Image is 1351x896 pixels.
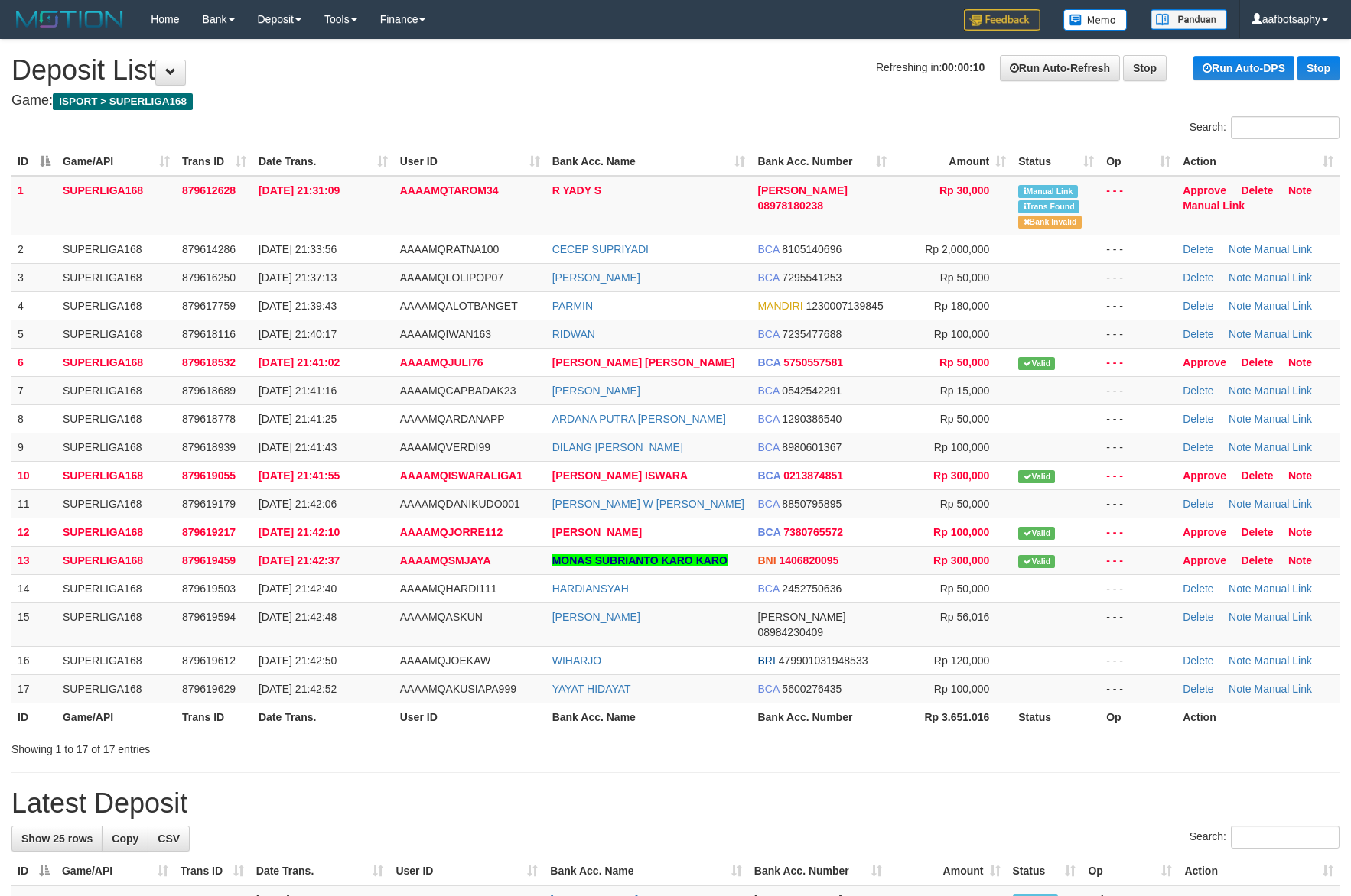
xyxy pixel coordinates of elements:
a: Note [1229,300,1252,312]
span: Rp 300,000 [933,554,989,566]
img: panduan.png [1151,9,1227,30]
span: AAAAMQJORRE112 [400,526,503,538]
span: ISPORT > SUPERLIGA168 [53,93,193,110]
span: [PERSON_NAME] [757,184,847,196]
span: Rp 50,000 [940,271,990,284]
th: Bank Acc. Name [546,703,752,731]
th: User ID: activate to sort column ascending [389,857,544,885]
a: ARDANA PUTRA [PERSON_NAME] [552,413,726,425]
td: 5 [11,320,57,348]
span: Rp 15,000 [940,385,990,397]
a: R YADY S [552,184,601,196]
th: Op: activate to sort column ascending [1100,148,1177,176]
th: Bank Acc. Name: activate to sort column ascending [544,857,748,885]
a: Note [1288,469,1312,482]
a: Delete [1183,328,1213,340]
a: Approve [1183,184,1226,196]
span: BCA [757,413,779,425]
span: Copy 8850795895 to clipboard [782,498,842,510]
td: - - - [1100,263,1177,291]
td: - - - [1100,546,1177,574]
span: Valid transaction [1018,555,1055,568]
span: BCA [757,328,779,340]
span: Copy 08984230409 to clipboard [757,626,823,638]
th: Date Trans. [252,703,394,731]
td: - - - [1100,602,1177,646]
span: 879619612 [182,654,236,667]
th: ID: activate to sort column descending [11,148,57,176]
th: Action: activate to sort column ascending [1177,148,1340,176]
td: SUPERLIGA168 [57,291,176,320]
span: AAAAMQHARDI111 [400,583,497,595]
span: BCA [757,243,779,255]
a: CECEP SUPRIYADI [552,243,649,255]
a: Note [1229,441,1252,453]
h4: Game: [11,93,1340,109]
th: Action: activate to sort column ascending [1178,857,1340,885]
a: Delete [1241,356,1273,368]
span: Rp 50,000 [940,583,990,595]
a: Manual Link [1255,498,1313,510]
a: Delete [1183,300,1213,312]
td: 8 [11,404,57,433]
th: Status: activate to sort column ascending [1007,857,1082,885]
span: Copy 7295541253 to clipboard [782,271,842,284]
th: Amount: activate to sort column ascending [888,857,1007,885]
td: - - - [1100,461,1177,489]
span: [DATE] 21:42:48 [259,611,337,623]
a: Manual Link [1255,683,1313,695]
span: Manually Linked [1018,185,1077,198]
a: Delete [1241,526,1273,538]
img: MOTION_logo.png [11,8,128,31]
th: Game/API [57,703,176,731]
th: User ID [394,703,546,731]
a: Delete [1183,654,1213,667]
a: Note [1229,271,1252,284]
span: 879612628 [182,184,236,196]
td: 17 [11,674,57,703]
a: YAYAT HIDAYAT [552,683,631,695]
span: Rp 50,000 [940,413,990,425]
span: Rp 50,000 [939,356,989,368]
th: Rp 3.651.016 [893,703,1012,731]
span: Valid transaction [1018,527,1055,540]
span: Copy 5600276435 to clipboard [782,683,842,695]
img: Feedback.jpg [964,9,1040,31]
th: Op: activate to sort column ascending [1082,857,1178,885]
span: Rp 100,000 [934,683,989,695]
th: ID [11,703,57,731]
a: Note [1229,611,1252,623]
a: Delete [1183,441,1213,453]
span: BNI [757,554,776,566]
td: 9 [11,433,57,461]
td: SUPERLIGA168 [57,546,176,574]
span: BCA [757,526,780,538]
th: Op [1100,703,1177,731]
span: 879619179 [182,498,236,510]
span: AAAAMQASKUN [400,611,483,623]
a: [PERSON_NAME] W [PERSON_NAME] [552,498,744,510]
a: DILANG [PERSON_NAME] [552,441,683,453]
span: [DATE] 21:42:06 [259,498,337,510]
span: Rp 2,000,000 [925,243,989,255]
td: - - - [1100,433,1177,461]
span: AAAAMQCAPBADAK23 [400,385,516,397]
td: - - - [1100,320,1177,348]
span: 879614286 [182,243,236,255]
span: [DATE] 21:41:25 [259,413,337,425]
a: Note [1288,554,1312,566]
span: [DATE] 21:41:16 [259,385,337,397]
th: Bank Acc. Name: activate to sort column ascending [546,148,752,176]
td: - - - [1100,404,1177,433]
a: Manual Link [1183,200,1245,212]
td: 15 [11,602,57,646]
a: Stop [1123,55,1167,81]
td: - - - [1100,348,1177,376]
h1: Latest Deposit [11,788,1340,819]
span: [DATE] 21:39:43 [259,300,337,312]
span: 879618778 [182,413,236,425]
span: Copy 1290386540 to clipboard [782,413,842,425]
th: Game/API: activate to sort column ascending [57,148,176,176]
span: 879617759 [182,300,236,312]
span: Valid transaction [1018,357,1055,370]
